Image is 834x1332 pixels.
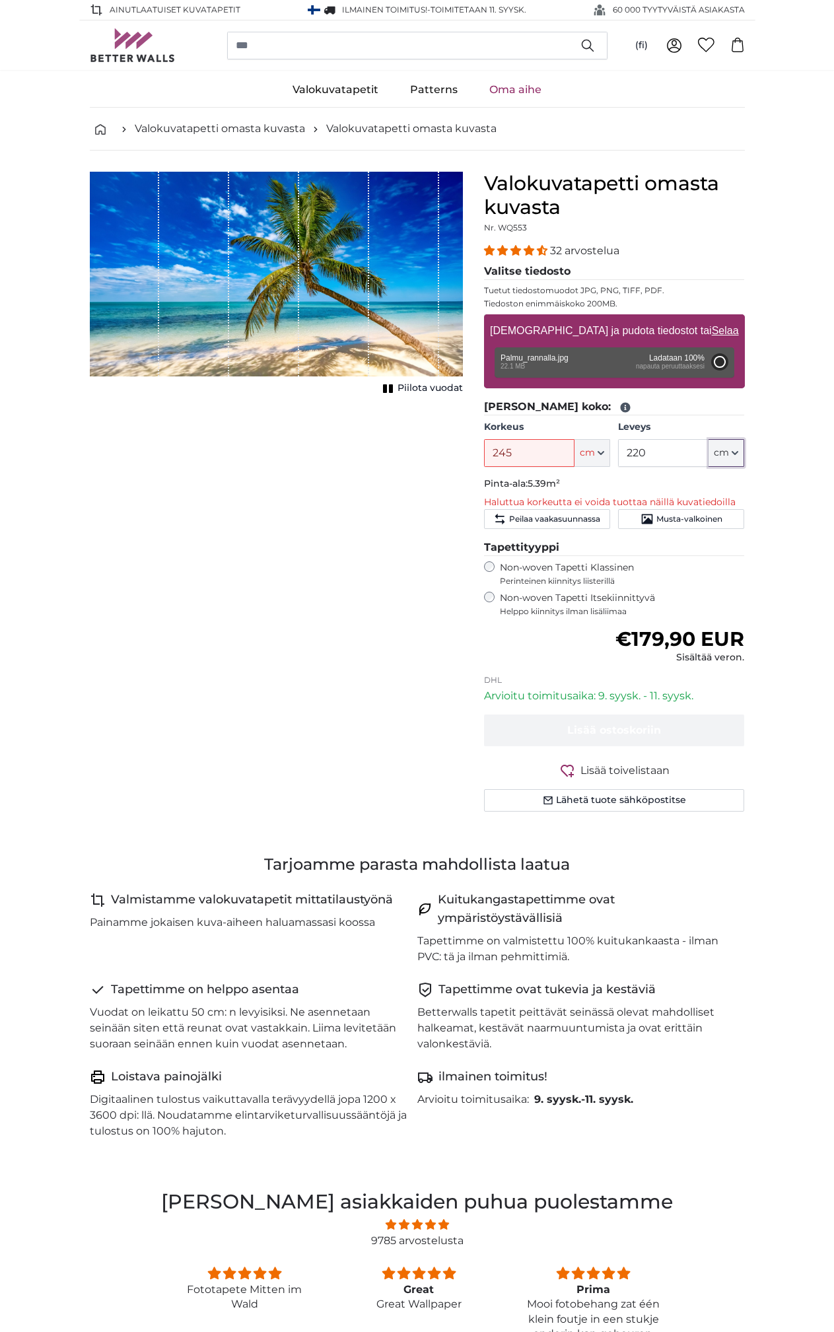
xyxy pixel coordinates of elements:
span: Toimitetaan 11. syysk. [431,5,526,15]
label: [DEMOGRAPHIC_DATA] ja pudota tiedostot tai [485,318,744,344]
img: Suomi [308,5,320,15]
div: 5 stars [347,1265,490,1282]
h4: Valmistamme valokuvatapetit mittatilaustyönä [111,891,393,909]
span: 11. syysk. [585,1093,633,1105]
h4: Kuitukangastapettimme ovat ympäristöystävällisiä [438,891,734,928]
div: Prima [522,1282,664,1297]
p: Vuodat on leikattu 50 cm: n levyisiksi. Ne asennetaan seinään siten että reunat ovat vastakkain. ... [90,1004,407,1052]
div: Sisältää veron. [615,651,744,664]
span: 9. syysk. [534,1093,581,1105]
h4: Loistava painojälki [111,1068,222,1086]
span: 32 arvostelua [550,244,619,257]
a: Valokuvatapetit [277,73,394,107]
p: Tiedoston enimmäiskoko 200MB. [484,298,745,309]
p: Haluttua korkeutta ei voida tuottaa näillä kuvatiedoilla [484,496,745,509]
h4: Tapettimme on helppo asentaa [111,981,299,999]
span: 4.81 stars [155,1216,679,1233]
h4: ilmainen toimitus! [438,1068,547,1086]
button: Lisää ostoskoriin [484,715,745,746]
button: Piilota vuodat [379,379,463,398]
div: 5 stars [173,1265,316,1282]
h4: Tapettimme ovat tukevia ja kestäviä [438,981,656,999]
p: Arvioitu toimitusaika: 9. syysk. - 11. syysk. [484,688,745,704]
p: Painamme jokaisen kuva-aiheen haluamassasi koossa [90,915,375,930]
a: Valokuvatapetti omasta kuvasta [135,121,305,137]
span: Nr. WQ553 [484,223,527,232]
span: 60 000 TYYTYVÄISTÄ ASIAKASTA [613,4,745,16]
p: Tuetut tiedostomuodot JPG, PNG, TIFF, PDF. [484,285,745,296]
p: Digitaalinen tulostus vaikuttavalla terävyydellä jopa 1200 x 3600 dpi: llä. Noudatamme elintarvik... [90,1092,407,1139]
button: (fi) [625,34,658,57]
a: Valokuvatapetti omasta kuvasta [326,121,497,137]
b: - [534,1093,633,1105]
a: Oma aihe [473,73,557,107]
span: €179,90 EUR [615,627,744,651]
button: cm [709,439,744,467]
span: cm [580,446,595,460]
legend: Tapettityyppi [484,540,745,556]
h2: [PERSON_NAME] asiakkaiden puhua puolestamme [155,1187,679,1216]
span: Lisää ostoskoriin [567,724,661,736]
div: Great [347,1282,490,1297]
nav: breadcrumbs [90,108,745,151]
span: 5.39m² [528,477,560,489]
div: 5 stars [522,1265,664,1282]
img: Betterwalls [90,28,176,62]
label: Non-woven Tapetti Klassinen [500,561,745,586]
div: 1 of 1 [90,172,463,398]
span: Lisää toivelistaan [580,763,670,779]
p: Pinta-ala: [484,477,745,491]
span: Ilmainen toimitus! [342,5,427,15]
button: Lisää toivelistaan [484,762,745,779]
p: Tapettimme on valmistettu 100% kuitukankaasta - ilman PVC: tä ja ilman pehmittimiä. [417,933,734,965]
u: Selaa [711,325,738,336]
p: Arvioitu toimitusaika: [417,1092,529,1107]
label: Korkeus [484,421,610,434]
p: DHL [484,675,745,685]
p: Betterwalls tapetit peittävät seinässä olevat mahdolliset halkeamat, kestävät naarmuuntumista ja ... [417,1004,734,1052]
span: cm [714,446,729,460]
button: cm [574,439,610,467]
span: Piilota vuodat [398,382,463,395]
legend: Valitse tiedosto [484,263,745,280]
label: Non-woven Tapetti Itsekiinnittyvä [500,592,745,617]
span: Perinteinen kiinnitys liisterillä [500,576,745,586]
h1: Valokuvatapetti omasta kuvasta [484,172,745,219]
a: 9785 arvostelusta [371,1234,464,1247]
span: Helppo kiinnitys ilman lisäliimaa [500,606,745,617]
label: Leveys [618,421,744,434]
p: Fototapete Mitten im Wald [173,1282,316,1312]
button: Lähetä tuote sähköpostitse [484,789,745,812]
span: - [427,5,526,15]
span: Musta-valkoinen [656,514,722,524]
span: Peilaa vaakasuunnassa [509,514,600,524]
button: Musta-valkoinen [618,509,744,529]
h3: Tarjoamme parasta mahdollista laatua [90,854,745,875]
button: Peilaa vaakasuunnassa [484,509,610,529]
legend: [PERSON_NAME] koko: [484,399,745,415]
p: Great Wallpaper [347,1297,490,1312]
span: AINUTLAATUISET Kuvatapetit [110,4,240,16]
span: 4.31 stars [484,244,550,257]
a: Patterns [394,73,473,107]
